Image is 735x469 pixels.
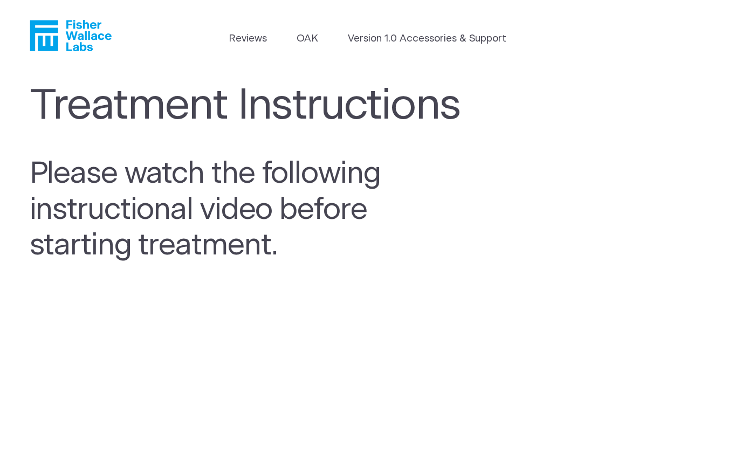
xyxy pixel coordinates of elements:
h1: Treatment Instructions [30,81,478,131]
a: Fisher Wallace [30,20,112,51]
a: Reviews [229,31,267,46]
a: Version 1.0 Accessories & Support [348,31,506,46]
a: OAK [297,31,318,46]
h2: Please watch the following instructional video before starting treatment. [30,156,429,264]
